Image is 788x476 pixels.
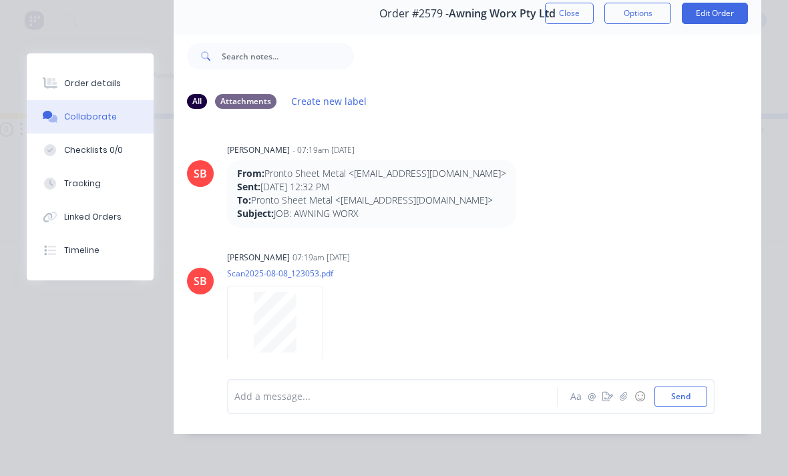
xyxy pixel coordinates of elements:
button: Options [604,3,671,24]
button: Linked Orders [27,200,154,234]
div: Collaborate [64,111,117,123]
div: - 07:19am [DATE] [292,144,355,156]
div: [PERSON_NAME] [227,144,290,156]
div: SB [194,166,207,182]
button: Close [545,3,594,24]
button: @ [584,389,600,405]
p: Scan2025-08-08_123053.pdf [227,268,337,279]
p: Pronto Sheet Metal <[EMAIL_ADDRESS][DOMAIN_NAME]> [DATE] 12:32 PM Pronto Sheet Metal <[EMAIL_ADDR... [237,167,506,221]
button: Tracking [27,167,154,200]
button: Aa [568,389,584,405]
button: Checklists 0/0 [27,134,154,167]
div: Linked Orders [64,211,122,223]
button: Edit Order [682,3,748,24]
button: Timeline [27,234,154,267]
div: Timeline [64,244,100,256]
div: Checklists 0/0 [64,144,123,156]
button: Collaborate [27,100,154,134]
button: Order details [27,67,154,100]
div: Tracking [64,178,101,190]
strong: Subject: [237,207,274,220]
strong: Sent: [237,180,260,193]
input: Search notes... [222,43,354,69]
strong: To: [237,194,251,206]
div: SB [194,273,207,289]
button: Send [654,387,707,407]
div: [PERSON_NAME] [227,252,290,264]
button: ☺ [632,389,648,405]
button: Create new label [284,92,374,110]
div: All [187,94,207,109]
div: Attachments [215,94,276,109]
span: Order #2579 - [379,7,449,20]
strong: From: [237,167,264,180]
span: Awning Worx Pty Ltd [449,7,556,20]
div: 07:19am [DATE] [292,252,350,264]
div: Order details [64,77,121,89]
